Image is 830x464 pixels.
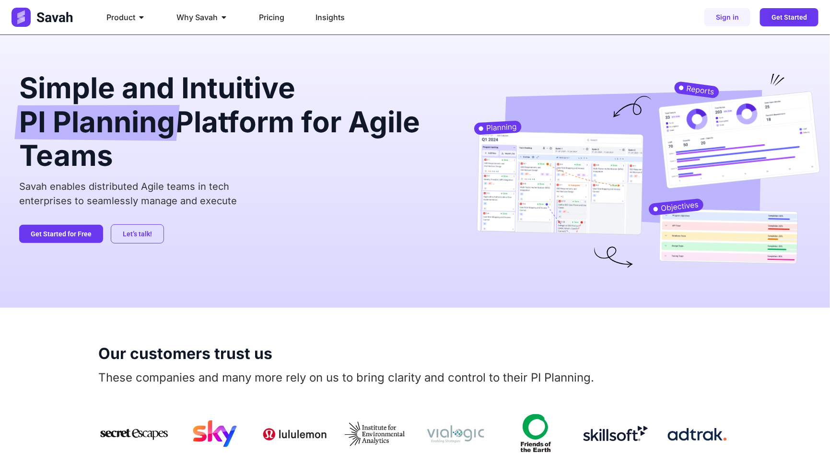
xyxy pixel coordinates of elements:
a: Get Started for Free [19,225,103,243]
span: Let’s talk! [123,231,152,237]
div: Menu Toggle [99,8,530,27]
span: Sign in [716,14,739,21]
span: PI Planning [19,105,175,141]
h2: Simple and Intuitive Platform for Agile Teams [19,73,443,170]
a: Get Started [760,8,818,26]
a: Pricing [259,12,284,23]
a: Let’s talk! [111,224,164,244]
a: Sign in [704,8,750,26]
nav: Menu [99,8,530,27]
p: Savah enables distributed Agile teams in tech enterprises to seamlessly manage and execute [19,179,443,208]
span: Get Started for Free [31,231,92,237]
p: These companies and many more rely on us to bring clarity and control to their PI Planning. [99,369,732,386]
a: Insights [316,12,345,23]
span: Product [106,12,135,23]
h2: Our customers trust us [99,346,732,361]
iframe: Chat Widget [782,418,830,464]
span: Why Savah [176,12,218,23]
span: Get Started [772,14,807,21]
